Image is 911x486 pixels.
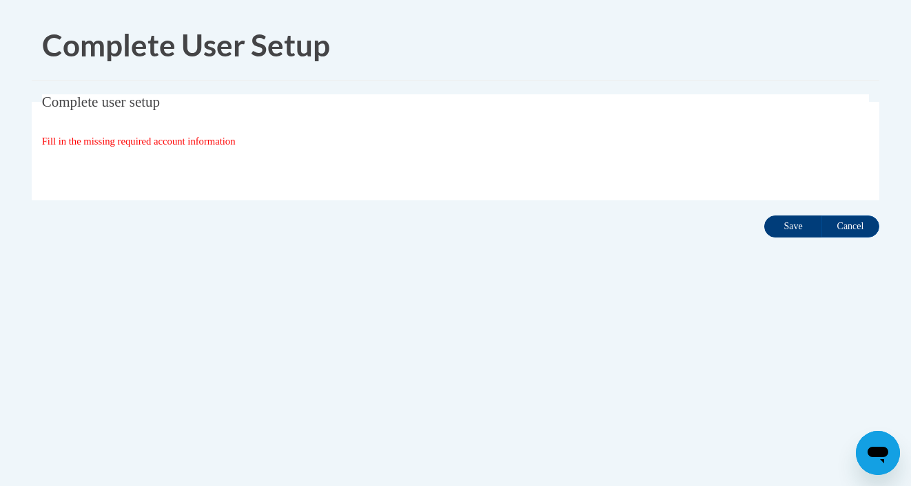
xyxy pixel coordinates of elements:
iframe: Button to launch messaging window [856,431,900,475]
span: Complete user setup [42,94,160,110]
span: Fill in the missing required account information [42,136,236,147]
input: Save [764,215,822,237]
span: Complete User Setup [42,27,330,63]
input: Cancel [821,215,879,237]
